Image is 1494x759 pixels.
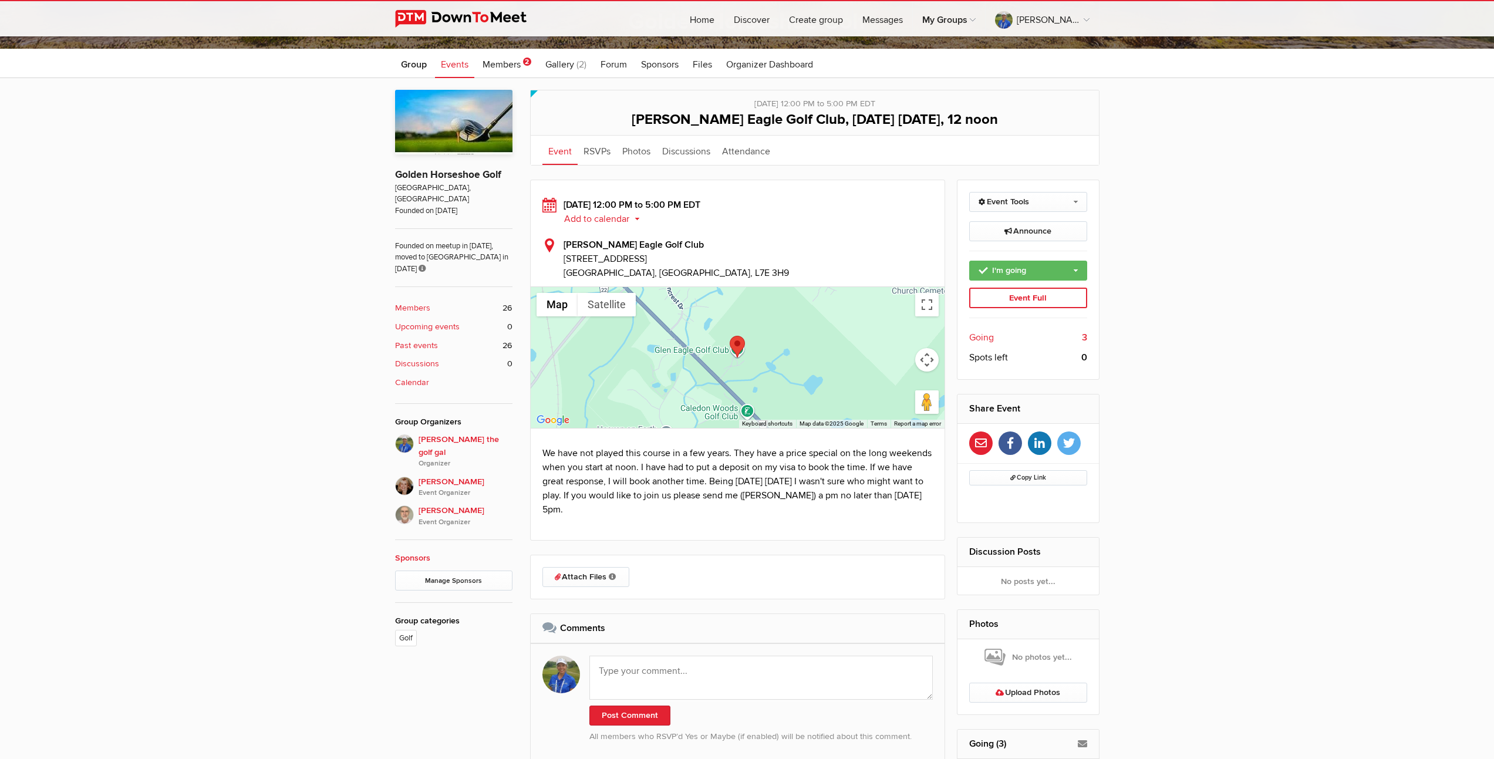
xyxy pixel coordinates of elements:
[595,49,633,78] a: Forum
[915,293,939,316] button: Toggle fullscreen view
[853,1,912,36] a: Messages
[576,59,586,70] span: (2)
[395,571,512,591] a: Manage Sponsors
[419,433,512,470] span: [PERSON_NAME] the golf gal
[564,252,933,266] span: [STREET_ADDRESS]
[720,49,819,78] a: Organizer Dashboard
[1004,226,1051,236] span: Announce
[726,59,813,70] span: Organizer Dashboard
[687,49,718,78] a: Files
[395,357,512,370] a: Discussions 0
[969,221,1087,241] a: Announce
[913,1,985,36] a: My Groups
[435,49,474,78] a: Events
[419,475,512,499] span: [PERSON_NAME]
[539,49,592,78] a: Gallery (2)
[395,553,430,563] a: Sponsors
[395,357,439,370] b: Discussions
[578,293,636,316] button: Show satellite imagery
[969,394,1087,423] h2: Share Event
[542,614,933,642] h2: Comments
[601,59,627,70] span: Forum
[395,376,512,389] a: Calendar
[419,504,512,528] span: [PERSON_NAME]
[395,183,512,205] span: [GEOGRAPHIC_DATA], [GEOGRAPHIC_DATA]
[969,470,1087,485] button: Copy Link
[1010,474,1046,481] span: Copy Link
[395,505,414,524] img: Greg Mais
[395,168,501,181] a: Golden Horseshoe Golf
[969,288,1087,309] div: Event Full
[724,1,779,36] a: Discover
[969,261,1087,281] a: I'm going
[969,330,994,345] span: Going
[969,350,1008,365] span: Spots left
[395,615,512,628] div: Group categories
[395,321,460,333] b: Upcoming events
[395,498,512,528] a: [PERSON_NAME]Event Organizer
[589,730,933,743] p: All members who RSVP’d Yes or Maybe (if enabled) will be notified about this comment.
[635,49,684,78] a: Sponsors
[915,348,939,372] button: Map camera controls
[537,293,578,316] button: Show street map
[616,136,656,165] a: Photos
[542,567,629,587] a: Attach Files
[545,59,574,70] span: Gallery
[395,10,545,28] img: DownToMeet
[894,420,941,427] a: Report a map error
[395,302,512,315] a: Members 26
[395,434,512,470] a: [PERSON_NAME] the golf galOrganizer
[503,302,512,315] span: 26
[542,136,578,165] a: Event
[564,214,649,224] button: Add to calendar
[632,111,998,128] span: [PERSON_NAME] Eagle Golf Club, [DATE] [DATE], 12 noon
[395,49,433,78] a: Group
[419,458,512,469] i: Organizer
[969,730,1087,758] h2: Going (3)
[523,58,531,66] span: 2
[969,192,1087,212] a: Event Tools
[969,683,1087,703] a: Upload Photos
[507,321,512,333] span: 0
[401,59,427,70] span: Group
[564,267,789,279] span: [GEOGRAPHIC_DATA], [GEOGRAPHIC_DATA], L7E 3H9
[534,413,572,428] img: Google
[780,1,852,36] a: Create group
[542,446,933,517] p: We have not played this course in a few years. They have a price special on the long weekends whe...
[693,59,712,70] span: Files
[1082,330,1087,345] b: 3
[395,205,512,217] span: Founded on [DATE]
[969,618,999,630] a: Photos
[680,1,724,36] a: Home
[564,239,704,251] b: [PERSON_NAME] Eagle Golf Club
[503,339,512,352] span: 26
[507,357,512,370] span: 0
[542,198,933,226] div: [DATE] 12:00 PM to 5:00 PM EDT
[441,59,468,70] span: Events
[395,321,512,333] a: Upcoming events 0
[395,470,512,499] a: [PERSON_NAME]Event Organizer
[957,567,1099,595] div: No posts yet...
[800,420,864,427] span: Map data ©2025 Google
[578,136,616,165] a: RSVPs
[915,390,939,414] button: Drag Pegman onto the map to open Street View
[1081,350,1087,365] b: 0
[542,90,1087,110] div: [DATE] 12:00 PM to 5:00 PM EDT
[395,339,438,352] b: Past events
[534,413,572,428] a: Open this area in Google Maps (opens a new window)
[395,416,512,429] div: Group Organizers
[395,339,512,352] a: Past events 26
[641,59,679,70] span: Sponsors
[395,302,430,315] b: Members
[477,49,537,78] a: Members 2
[419,488,512,498] i: Event Organizer
[589,706,670,726] button: Post Comment
[656,136,716,165] a: Discussions
[395,376,429,389] b: Calendar
[395,477,414,495] img: Caroline Nesbitt
[419,517,512,528] i: Event Organizer
[395,434,414,453] img: Beth the golf gal
[395,228,512,275] span: Founded on meetup in [DATE], moved to [GEOGRAPHIC_DATA] in [DATE]
[395,90,512,154] img: Golden Horseshoe Golf
[483,59,521,70] span: Members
